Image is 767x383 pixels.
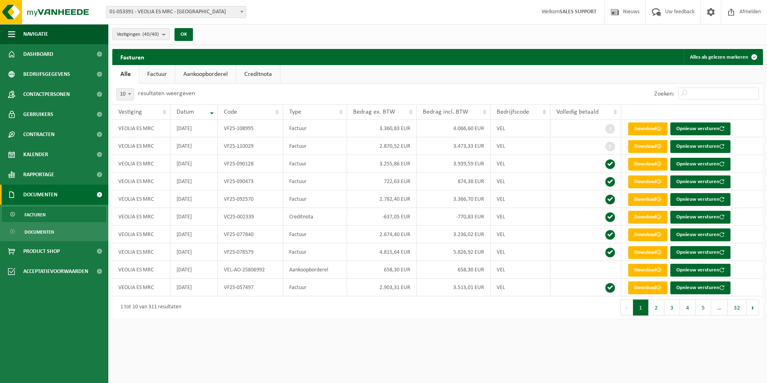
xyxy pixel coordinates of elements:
h2: Facturen [112,49,152,65]
a: Download [628,122,668,135]
span: Navigatie [23,24,48,44]
button: Opnieuw versturen [670,211,730,224]
td: 658,30 EUR [347,261,417,279]
td: 3.255,86 EUR [347,155,417,173]
span: Type [289,109,301,115]
td: [DATE] [170,120,218,137]
span: Bedrijfsgegevens [23,64,70,84]
a: Aankoopborderel [175,65,236,84]
td: 3.366,70 EUR [417,190,491,208]
button: 32 [728,299,747,316]
button: 2 [649,299,664,316]
a: Download [628,246,668,259]
td: VEOLIA ES MRC [112,120,170,137]
span: Facturen [24,207,46,222]
a: Alle [112,65,139,84]
span: Product Shop [23,241,60,261]
td: VF25-057497 [218,279,284,296]
td: -637,05 EUR [347,208,417,226]
td: VEOLIA ES MRC [112,173,170,190]
span: Contracten [23,124,55,145]
td: 874,38 EUR [417,173,491,190]
button: Opnieuw versturen [670,122,730,135]
span: Bedrag incl. BTW [423,109,468,115]
td: VEOLIA ES MRC [112,243,170,261]
a: Download [628,158,668,171]
strong: SALES SUPPORT [560,9,597,15]
td: Factuur [283,279,347,296]
div: 1 tot 10 van 311 resultaten [116,300,181,315]
span: Gebruikers [23,104,53,124]
td: VC25-002339 [218,208,284,226]
td: VEOLIA ES MRC [112,226,170,243]
td: [DATE] [170,155,218,173]
td: 3.236,02 EUR [417,226,491,243]
span: Datum [177,109,194,115]
label: Zoeken: [654,91,674,97]
td: 4.066,60 EUR [417,120,491,137]
td: Factuur [283,243,347,261]
button: OK [175,28,193,41]
td: 4.815,64 EUR [347,243,417,261]
td: Creditnota [283,208,347,226]
button: Opnieuw versturen [670,175,730,188]
td: Factuur [283,120,347,137]
td: Factuur [283,190,347,208]
a: Facturen [2,207,106,222]
button: Opnieuw versturen [670,281,730,294]
td: 658,30 EUR [417,261,491,279]
span: Rapportage [23,165,54,185]
td: VEL [491,261,550,279]
span: 10 [116,88,134,100]
td: VEL [491,173,550,190]
button: Next [747,299,759,316]
td: VF25-090128 [218,155,284,173]
button: 1 [633,299,649,316]
span: Acceptatievoorwaarden [23,261,88,281]
span: Kalender [23,145,48,165]
td: -770,83 EUR [417,208,491,226]
td: Aankoopborderel [283,261,347,279]
td: VEOLIA ES MRC [112,279,170,296]
td: VEL [491,279,550,296]
a: Download [628,211,668,224]
td: 2.903,31 EUR [347,279,417,296]
span: Dashboard [23,44,53,64]
td: VEOLIA ES MRC [112,155,170,173]
td: VEL [491,243,550,261]
td: VEOLIA ES MRC [112,137,170,155]
td: VF25-110029 [218,137,284,155]
button: Opnieuw versturen [670,193,730,206]
td: [DATE] [170,226,218,243]
td: VEL [491,190,550,208]
a: Download [628,140,668,153]
a: Creditnota [236,65,280,84]
button: 3 [664,299,680,316]
button: Opnieuw versturen [670,158,730,171]
a: Download [628,193,668,206]
td: 3.473,33 EUR [417,137,491,155]
span: 01-053391 - VEOLIA ES MRC - ANTWERPEN [106,6,246,18]
span: Documenten [24,224,54,240]
td: 3.513,01 EUR [417,279,491,296]
td: Factuur [283,137,347,155]
span: Bedrag ex. BTW [353,109,395,115]
td: VF25-108995 [218,120,284,137]
td: [DATE] [170,190,218,208]
td: VEOLIA ES MRC [112,190,170,208]
a: Download [628,175,668,188]
span: Vestigingen [117,29,159,41]
button: Opnieuw versturen [670,140,730,153]
td: VEOLIA ES MRC [112,208,170,226]
button: 4 [680,299,696,316]
span: Documenten [23,185,57,205]
td: [DATE] [170,208,218,226]
td: VEL [491,226,550,243]
span: Contactpersonen [23,84,70,104]
td: Factuur [283,226,347,243]
td: [DATE] [170,279,218,296]
td: VEL [491,120,550,137]
span: 10 [117,89,134,100]
td: 3.939,59 EUR [417,155,491,173]
td: 722,63 EUR [347,173,417,190]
